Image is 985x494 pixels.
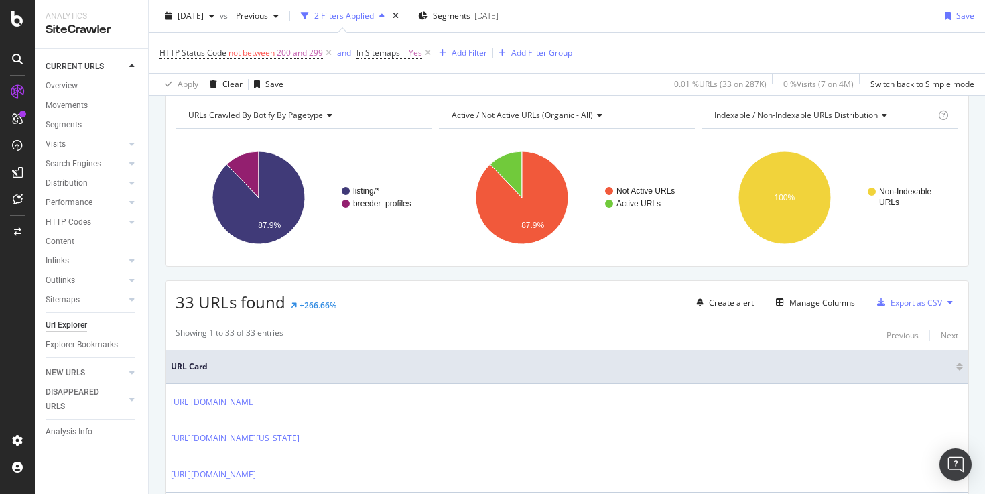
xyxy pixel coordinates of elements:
svg: A chart. [702,139,955,256]
a: Performance [46,196,125,210]
a: Inlinks [46,254,125,268]
a: [URL][DOMAIN_NAME][US_STATE] [171,432,300,445]
a: Analysis Info [46,425,139,439]
div: Next [941,330,958,341]
div: Segments [46,118,82,132]
div: A chart. [439,139,692,256]
div: Clear [222,78,243,90]
button: and [337,46,351,59]
div: and [337,47,351,58]
span: HTTP Status Code [159,47,226,58]
div: Explorer Bookmarks [46,338,118,352]
div: Analytics [46,11,137,22]
a: [URL][DOMAIN_NAME] [171,468,256,481]
a: Explorer Bookmarks [46,338,139,352]
div: Visits [46,137,66,151]
div: NEW URLS [46,366,85,380]
div: Save [956,10,974,21]
a: Outlinks [46,273,125,288]
button: Save [249,74,283,95]
text: Not Active URLs [616,186,675,196]
text: 87.9% [521,221,544,230]
div: DISAPPEARED URLS [46,385,113,414]
button: Next [941,327,958,343]
span: In Sitemaps [356,47,400,58]
div: Sitemaps [46,293,80,307]
a: Overview [46,79,139,93]
div: +266.66% [300,300,336,311]
div: Create alert [709,297,754,308]
text: Active URLs [616,199,661,208]
a: CURRENT URLS [46,60,125,74]
a: Search Engines [46,157,125,171]
button: Previous [886,327,919,343]
button: Add Filter [434,45,487,61]
span: Yes [409,44,422,62]
button: Save [939,5,974,27]
button: Export as CSV [872,292,942,313]
div: 2 Filters Applied [314,10,374,21]
div: HTTP Codes [46,215,91,229]
a: NEW URLS [46,366,125,380]
button: Apply [159,74,198,95]
text: breeder_profiles [353,199,411,208]
span: = [402,47,407,58]
div: Search Engines [46,157,101,171]
a: Segments [46,118,139,132]
a: Movements [46,99,139,113]
div: Export as CSV [891,297,942,308]
span: URL Card [171,361,953,373]
span: Active / Not Active URLs (organic - all) [452,109,593,121]
svg: A chart. [176,139,429,256]
h4: Indexable / Non-Indexable URLs Distribution [712,105,935,126]
div: 0 % Visits ( 7 on 4M ) [783,78,854,90]
text: 87.9% [258,221,281,230]
div: CURRENT URLS [46,60,104,74]
a: Content [46,235,139,249]
text: Non-Indexable [879,187,931,196]
div: [DATE] [474,10,499,21]
a: [URL][DOMAIN_NAME] [171,395,256,409]
a: DISAPPEARED URLS [46,385,125,414]
span: Segments [433,10,470,21]
a: HTTP Codes [46,215,125,229]
button: Segments[DATE] [413,5,504,27]
div: Showing 1 to 33 of 33 entries [176,327,283,343]
div: Previous [886,330,919,341]
div: Content [46,235,74,249]
div: Analysis Info [46,425,92,439]
a: Url Explorer [46,318,139,332]
div: Performance [46,196,92,210]
button: [DATE] [159,5,220,27]
span: 2025 Sep. 7th [178,10,204,21]
span: 200 and 299 [277,44,323,62]
h4: Active / Not Active URLs [449,105,683,126]
button: 2 Filters Applied [295,5,390,27]
text: 100% [775,193,795,202]
button: Create alert [691,292,754,313]
span: vs [220,10,231,21]
span: Indexable / Non-Indexable URLs distribution [714,109,878,121]
h4: URLs Crawled By Botify By pagetype [186,105,420,126]
div: Movements [46,99,88,113]
span: URLs Crawled By Botify By pagetype [188,109,323,121]
text: listing/* [353,186,379,196]
div: Add Filter [452,47,487,58]
div: Open Intercom Messenger [939,448,972,481]
div: Inlinks [46,254,69,268]
button: Manage Columns [771,294,855,310]
div: Distribution [46,176,88,190]
div: Switch back to Simple mode [870,78,974,90]
div: 0.01 % URLs ( 33 on 287K ) [674,78,767,90]
button: Clear [204,74,243,95]
span: Previous [231,10,268,21]
div: Overview [46,79,78,93]
div: Add Filter Group [511,47,572,58]
div: Outlinks [46,273,75,288]
div: Save [265,78,283,90]
button: Previous [231,5,284,27]
text: URLs [879,198,899,207]
a: Visits [46,137,125,151]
